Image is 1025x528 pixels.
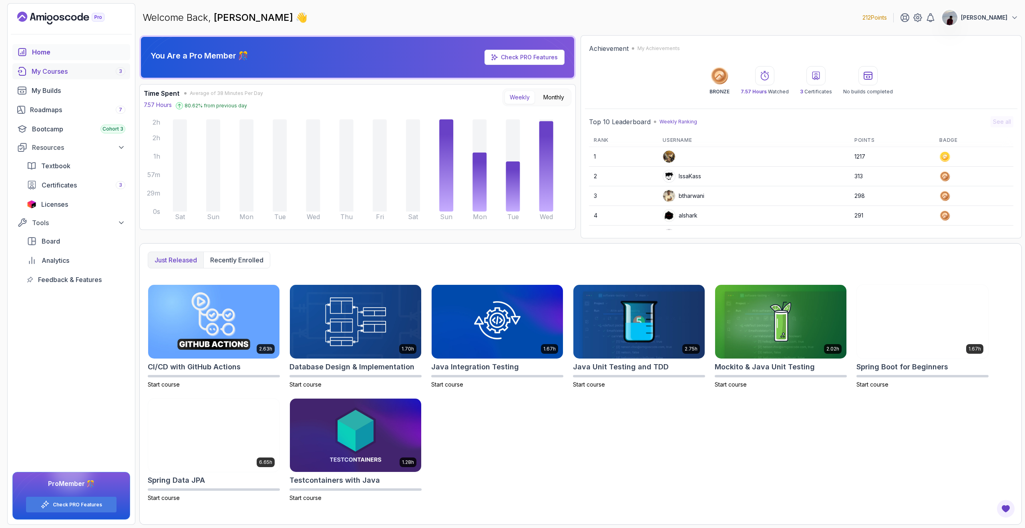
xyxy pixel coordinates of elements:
[153,208,160,216] tspan: 0s
[12,44,130,60] a: home
[440,213,452,221] tspan: Sun
[22,196,130,212] a: licenses
[856,381,888,388] span: Start course
[589,147,658,167] td: 1
[32,218,125,228] div: Tools
[850,186,935,206] td: 298
[573,285,705,359] img: Java Unit Testing and TDD card
[148,399,279,472] img: Spring Data JPA card
[850,226,935,245] td: 232
[589,206,658,226] td: 4
[431,381,463,388] span: Start course
[144,101,172,109] p: 7.57 Hours
[307,213,320,221] tspan: Wed
[856,284,989,389] a: Spring Boot for Beginners card1.67hSpring Boot for BeginnersStart course
[826,346,839,352] p: 2.02h
[715,285,846,359] img: Mockito & Java Unit Testing card
[663,229,675,241] img: default monster avatar
[942,10,957,25] img: user profile image
[659,119,697,125] p: Weekly Ranking
[32,86,125,95] div: My Builds
[573,361,669,373] h2: Java Unit Testing and TDD
[42,236,60,246] span: Board
[153,152,160,160] tspan: 1h
[239,213,253,221] tspan: Mon
[290,399,421,472] img: Testcontainers with Java card
[376,213,384,221] tspan: Fri
[32,124,125,134] div: Bootcamp
[484,50,565,65] a: Check PRO Features
[431,284,563,389] a: Java Integration Testing card1.67hJava Integration TestingStart course
[259,346,272,352] p: 2.63h
[22,252,130,268] a: analytics
[402,346,414,352] p: 1.70h
[12,140,130,155] button: Resources
[431,361,519,373] h2: Java Integration Testing
[850,147,935,167] td: 1217
[290,285,421,359] img: Database Design & Implementation card
[663,170,701,183] div: IssaKass
[295,11,307,24] span: 👋
[22,158,130,174] a: textbook
[185,103,247,109] p: 80.62 % from previous day
[935,134,1013,147] th: Badge
[53,502,102,508] a: Check PRO Features
[32,67,125,76] div: My Courses
[800,89,803,95] span: 3
[12,216,130,230] button: Tools
[41,200,68,209] span: Licenses
[504,91,535,104] button: Weekly
[663,189,704,202] div: btharwani
[663,190,675,202] img: user profile image
[148,285,279,359] img: CI/CD with GitHub Actions card
[741,89,767,95] span: 7.57 Hours
[148,494,180,501] span: Start course
[30,105,125,115] div: Roadmaps
[961,14,1007,22] p: [PERSON_NAME]
[22,177,130,193] a: certificates
[715,381,747,388] span: Start course
[589,226,658,245] td: 5
[540,213,553,221] tspan: Wed
[22,272,130,288] a: feedback
[589,186,658,206] td: 3
[850,167,935,186] td: 313
[843,89,893,95] p: No builds completed
[147,189,160,197] tspan: 29m
[144,89,179,98] h3: Time Spent
[969,346,981,352] p: 1.67h
[27,200,36,208] img: jetbrains icon
[340,213,353,221] tspan: Thu
[147,171,160,179] tspan: 57m
[26,496,117,513] button: Check PRO Features
[119,68,122,75] span: 3
[119,107,122,113] span: 7
[38,275,102,284] span: Feedback & Features
[850,134,935,147] th: Points
[32,143,125,152] div: Resources
[589,134,658,147] th: Rank
[214,12,295,23] span: [PERSON_NAME]
[473,213,487,221] tspan: Mon
[501,54,558,60] a: Check PRO Features
[12,121,130,137] a: bootcamp
[155,255,197,265] p: Just released
[996,499,1015,518] button: Open Feedback Button
[408,213,418,221] tspan: Sat
[289,398,422,502] a: Testcontainers with Java card1.28hTestcontainers with JavaStart course
[741,89,789,95] p: Watched
[289,494,322,501] span: Start course
[259,459,272,466] p: 6.65h
[32,47,125,57] div: Home
[856,361,948,373] h2: Spring Boot for Beginners
[210,255,263,265] p: Recently enrolled
[153,118,160,126] tspan: 2h
[289,381,322,388] span: Start course
[991,116,1013,127] button: See all
[663,210,675,222] img: user profile image
[207,213,219,221] tspan: Sun
[17,12,123,24] a: Landing page
[637,45,680,52] p: My Achievements
[573,284,705,389] a: Java Unit Testing and TDD card2.75hJava Unit Testing and TDDStart course
[151,50,248,61] p: You Are a Pro Member 🎊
